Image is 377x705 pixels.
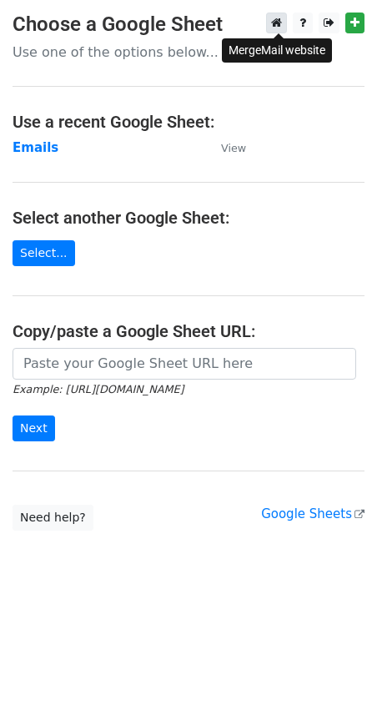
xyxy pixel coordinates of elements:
input: Next [13,415,55,441]
input: Paste your Google Sheet URL here [13,348,356,380]
small: View [221,142,246,154]
p: Use one of the options below... [13,43,364,61]
small: Example: [URL][DOMAIN_NAME] [13,383,183,395]
div: MergeMail website [222,38,332,63]
h4: Use a recent Google Sheet: [13,112,364,132]
h3: Choose a Google Sheet [13,13,364,37]
a: Google Sheets [261,506,364,521]
h4: Copy/paste a Google Sheet URL: [13,321,364,341]
a: Need help? [13,505,93,531]
a: Select... [13,240,75,266]
a: Emails [13,140,58,155]
a: View [204,140,246,155]
h4: Select another Google Sheet: [13,208,364,228]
